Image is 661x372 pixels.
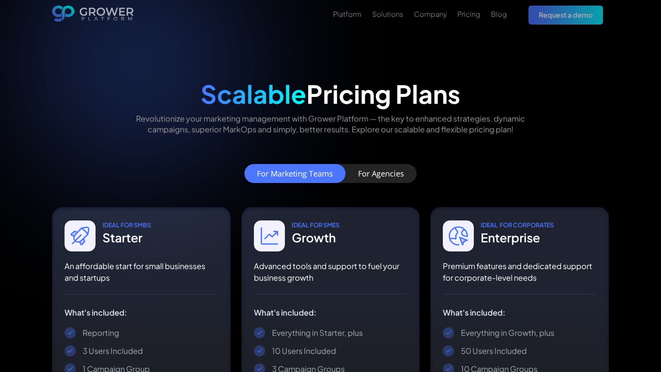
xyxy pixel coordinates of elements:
p: An affordable start for small businesses and startups [65,260,218,283]
div: Everything in Starter, plus [272,328,363,338]
div: IDEAL For SMes [292,220,340,229]
div: For Marketing Teams [257,169,333,178]
div: Growth [292,229,340,246]
div: Starter [102,229,151,246]
p: Advanced tools and support to fuel your business growth [254,260,407,283]
div: Blog [491,10,507,18]
div: IDEAL For SmbS [102,220,151,229]
div: What's included: [65,308,218,317]
a: Blog [491,9,507,19]
span: Scalable [201,78,306,109]
div: 50 Users Included [461,346,527,356]
div: Reporting [83,328,119,338]
div: Platform [333,10,361,18]
div: Everything in Growth, plus [461,328,554,338]
div: Company [414,10,447,18]
p: Premium features and dedicated support for corporate-level needs [443,260,596,283]
a: Solutions [372,9,403,19]
div: What's included: [254,308,407,317]
div: 3 Users Included [83,346,143,356]
div: Pricing Plans [201,79,460,109]
a: Request a demo [528,6,603,24]
a: home [52,6,134,25]
div: Pricing [457,10,480,18]
div: 10 Users Included [272,346,336,356]
p: Revolutionize your marketing management with Grower Platform — the key to enhanced strategies, dy... [121,113,540,135]
div: What's included: [443,308,596,317]
a: Pricing [457,9,480,19]
div: Solutions [372,10,403,18]
div: IDEAL For CORPORATES [481,220,554,229]
a: Platform [333,9,361,19]
div: Enterprise [481,229,554,246]
div: For Agencies [358,169,404,178]
a: Company [414,9,447,19]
